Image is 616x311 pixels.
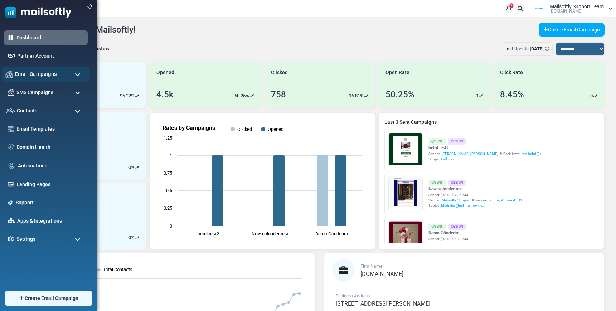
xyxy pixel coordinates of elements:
[349,92,364,99] p: 16.81%
[385,88,414,101] div: 50.25%
[198,231,219,237] text: betul test2
[442,198,470,203] span: Mailsoftly Support
[428,156,541,162] div: Subject:
[448,224,466,230] div: Design
[590,92,593,99] p: 0
[336,300,430,307] span: [STREET_ADDRESS][PERSON_NAME]
[315,231,348,237] text: Demo Gönderim
[385,69,409,76] span: Open Rate
[441,157,455,161] span: Hello test
[428,192,523,198] div: Sent at: [DATE] 07:34 AM
[428,230,541,236] a: Demo Gönderim
[360,264,382,269] span: Firm Name
[15,70,57,78] span: Email Campaigns
[234,92,249,99] p: 50.25%
[170,153,172,158] text: 1
[166,188,172,193] text: 0.5
[442,151,498,156] span: [PERSON_NAME] [PERSON_NAME]
[448,180,466,186] div: Design
[16,89,53,96] span: SMS Campaigns
[428,203,523,208] div: Subject:
[8,34,14,41] img: dashboard-icon-active.svg
[8,144,14,150] img: domain-health-icon.svg
[428,186,523,192] a: New uploader test
[428,242,541,247] div: Sender: Recipients:
[530,3,612,14] a: User Logo Mailsoftly Support Team [DOMAIN_NAME]
[360,271,403,277] span: [DOMAIN_NAME]
[16,34,84,42] a: Dashboard
[163,125,215,131] text: Rates by Campaigns
[360,271,403,277] a: [DOMAIN_NAME]
[8,181,14,188] img: landing_pages.svg
[155,118,369,244] svg: Rates by Campaigns
[428,180,446,186] div: Sent
[384,118,598,126] a: Last 3 Sent Campaigns
[448,138,466,144] div: Design
[128,234,139,241] div: %
[504,4,514,13] a: 1
[120,92,135,99] p: 96.22%
[271,69,288,76] span: Clicked
[501,42,553,56] div: Last Update:
[128,234,131,241] p: 0
[8,236,14,242] img: settings-icon.svg
[428,145,541,151] a: betul test2
[18,162,84,170] a: Automations
[156,88,174,101] div: 4.5k
[271,88,286,101] div: 758
[428,236,541,242] div: Sent at: [DATE] 04:28 AM
[16,181,84,188] a: Landing Pages
[128,164,139,171] div: %
[530,3,548,14] img: User Logo
[8,200,13,205] img: support-icon.svg
[25,295,78,302] span: Create Email Campaign
[16,235,35,243] span: Settings
[252,231,288,237] text: New uploader test
[476,92,478,99] p: 0
[500,88,524,101] div: 8.45%
[268,127,283,132] text: Opened
[510,3,514,8] span: 1
[522,242,541,247] a: Demo 41 (2)
[16,125,84,133] a: Email Templates
[17,217,84,225] a: Apps & Integrations
[550,4,604,9] span: Mailsoftly Support Team
[428,151,541,156] div: Sender: Recipients:
[103,267,132,272] text: Total Contacts
[522,151,541,156] a: test betul (3)
[539,23,605,37] a: Create Email Campaign
[8,89,14,96] img: campaigns-icon.png
[164,135,172,141] text: 1.25
[6,108,15,113] img: contacts-icon.svg
[428,198,523,203] div: Sender: Recipients:
[237,127,252,132] text: Clicked
[494,198,523,203] a: Eray Automat... (1)
[442,242,498,247] span: [PERSON_NAME] [PERSON_NAME]
[8,126,14,132] img: email-templates-icon.svg
[16,199,84,206] a: Support
[164,170,172,176] text: 0.75
[530,46,544,52] b: [DATE]
[428,224,446,230] div: Sent
[428,138,446,144] div: Sent
[17,107,37,115] span: Contacts
[336,293,370,298] span: Business Address
[17,52,84,60] a: Partner Account
[164,205,172,211] text: 0.25
[8,162,15,170] img: workflow.svg
[16,144,84,151] a: Domain Health
[6,71,13,78] img: campaigns-icon.png
[550,9,582,13] span: [DOMAIN_NAME]
[500,69,523,76] span: Click Rate
[545,46,549,52] a: Refresh Stats
[128,164,131,171] p: 0
[156,69,174,76] span: Opened
[441,204,485,208] span: Merhaba {(first_name)}, ne...
[170,223,172,229] text: 0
